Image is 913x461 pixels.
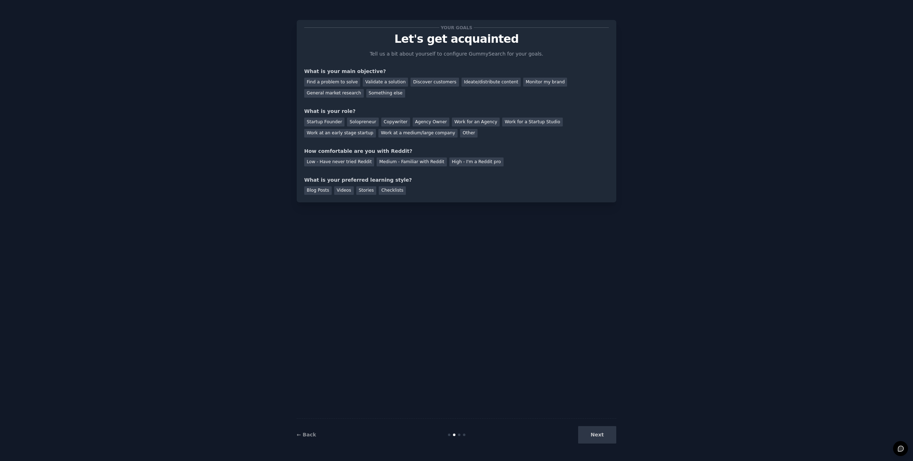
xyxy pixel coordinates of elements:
div: Medium - Familiar with Reddit [377,157,447,166]
div: High - I'm a Reddit pro [449,157,504,166]
div: Checklists [379,186,406,195]
div: What is your main objective? [304,68,609,75]
div: Validate a solution [363,78,408,87]
div: Agency Owner [413,118,449,126]
div: Work at a medium/large company [378,129,458,138]
div: What is your preferred learning style? [304,176,609,184]
div: Work at an early stage startup [304,129,376,138]
div: General market research [304,89,364,98]
div: Low - Have never tried Reddit [304,157,374,166]
div: Stories [356,186,376,195]
div: Blog Posts [304,186,332,195]
div: Other [460,129,478,138]
div: Work for a Startup Studio [502,118,562,126]
a: ← Back [297,432,316,437]
p: Let's get acquainted [304,33,609,45]
p: Tell us a bit about yourself to configure GummySearch for your goals. [367,50,546,58]
div: Copywriter [381,118,410,126]
div: Find a problem to solve [304,78,360,87]
span: Your goals [439,24,474,31]
div: Startup Founder [304,118,345,126]
div: What is your role? [304,108,609,115]
div: Videos [334,186,354,195]
div: How comfortable are you with Reddit? [304,147,609,155]
div: Discover customers [410,78,459,87]
div: Something else [366,89,405,98]
div: Ideate/distribute content [461,78,521,87]
div: Work for an Agency [452,118,500,126]
div: Solopreneur [347,118,378,126]
div: Monitor my brand [523,78,567,87]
